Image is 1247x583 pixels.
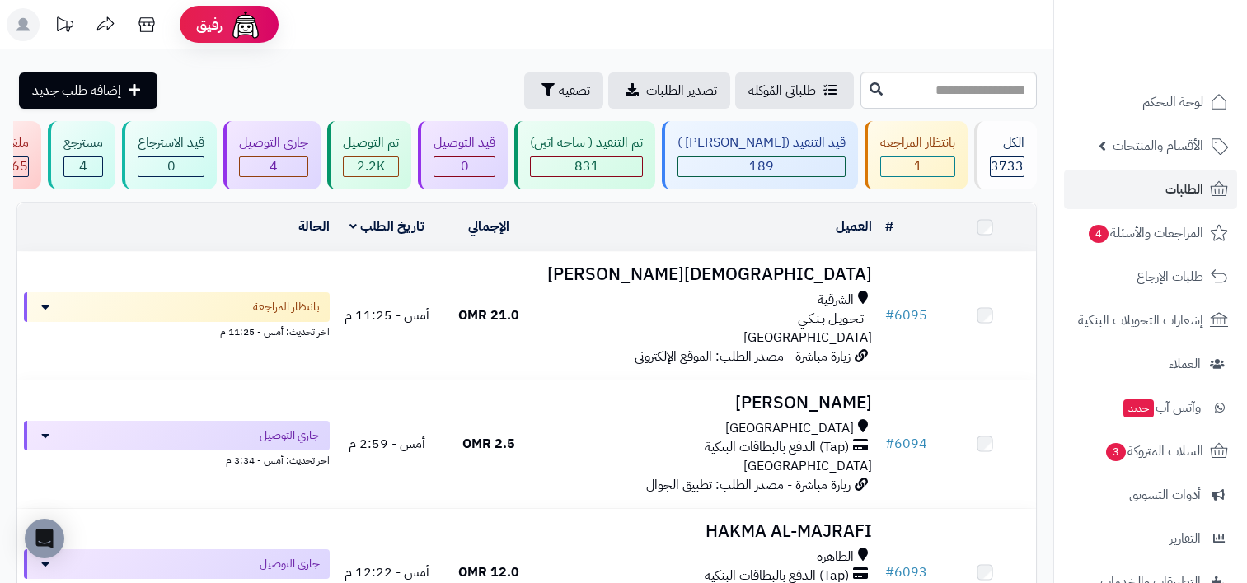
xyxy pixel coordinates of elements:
[2,133,29,152] div: ملغي
[1064,257,1237,296] a: طلبات الإرجاع
[461,156,469,176] span: 0
[345,562,429,582] span: أمس - 12:22 م
[1113,134,1203,157] span: الأقسام والمنتجات
[349,217,424,236] a: تاريخ الطلب
[524,72,603,109] button: تصفية
[324,121,415,189] a: تم التوصيل 2.2K
[678,157,845,176] div: 189
[45,121,119,189] a: مسترجع 4
[1064,301,1237,340] a: إشعارات التحويلات البنكية
[24,450,330,468] div: اخر تحديث: أمس - 3:34 م
[260,427,320,444] span: جاري التوصيل
[462,434,515,454] span: 2.5 OMR
[531,157,642,176] div: 831
[885,562,927,582] a: #6093
[608,72,730,109] a: تصدير الطلبات
[1129,483,1201,506] span: أدوات التسويق
[885,217,893,236] a: #
[743,456,872,476] span: [GEOGRAPHIC_DATA]
[914,156,922,176] span: 1
[1078,309,1203,332] span: إشعارات التحويلات البنكية
[881,157,954,176] div: 1
[677,133,846,152] div: قيد التنفيذ ([PERSON_NAME] )
[725,419,854,438] span: [GEOGRAPHIC_DATA]
[260,556,320,572] span: جاري التوصيل
[349,434,425,454] span: أمس - 2:59 م
[990,133,1024,152] div: الكل
[138,157,204,176] div: 0
[357,156,385,176] span: 2.2K
[705,438,849,457] span: (Tap) الدفع بالبطاقات البنكية
[885,434,894,454] span: #
[574,156,599,176] span: 831
[196,15,223,35] span: رفيق
[546,265,873,284] h3: [DEMOGRAPHIC_DATA][PERSON_NAME]
[119,121,220,189] a: قيد الاسترجاع 0
[971,121,1040,189] a: الكل3733
[25,519,64,558] div: Open Intercom Messenger
[818,291,854,310] span: الشرقية
[1104,440,1203,463] span: السلات المتروكة
[138,133,204,152] div: قيد الاسترجاع
[32,81,121,100] span: إضافة طلب جديد
[511,121,659,189] a: تم التنفيذ ( ساحة اتين) 831
[646,81,717,100] span: تصدير الطلبات
[1064,388,1237,427] a: وآتس آبجديد
[44,8,85,45] a: تحديثات المنصة
[1169,352,1201,375] span: العملاء
[748,81,816,100] span: طلباتي المُوكلة
[345,305,429,325] span: أمس - 11:25 م
[1135,42,1231,77] img: logo-2.png
[885,305,927,325] a: #6095
[79,156,87,176] span: 4
[1087,222,1203,245] span: المراجعات والأسئلة
[880,133,955,152] div: بانتظار المراجعة
[530,133,643,152] div: تم التنفيذ ( ساحة اتين)
[1064,170,1237,209] a: الطلبات
[1106,443,1126,461] span: 3
[635,347,851,366] span: زيارة مباشرة - مصدر الطلب: الموقع الإلكتروني
[861,121,971,189] a: بانتظار المراجعة 1
[546,522,873,541] h3: ‪HAKMA AL-MAJRAFI‬‏
[885,305,894,325] span: #
[817,548,854,567] span: الظاهرة
[1064,475,1237,515] a: أدوات التسويق
[344,157,398,176] div: 2239
[468,217,509,236] a: الإجمالي
[1064,82,1237,122] a: لوحة التحكم
[229,8,262,41] img: ai-face.png
[220,121,324,189] a: جاري التوصيل 4
[167,156,176,176] span: 0
[1064,344,1237,384] a: العملاء
[458,562,519,582] span: 12.0 OMR
[1165,178,1203,201] span: الطلبات
[1064,431,1237,471] a: السلات المتروكة3
[1064,519,1237,558] a: التقارير
[24,322,330,339] div: اخر تحديث: أمس - 11:25 م
[991,156,1024,176] span: 3733
[743,328,872,347] span: [GEOGRAPHIC_DATA]
[735,72,854,109] a: طلباتي المُوكلة
[1142,91,1203,114] span: لوحة التحكم
[659,121,861,189] a: قيد التنفيذ ([PERSON_NAME] ) 189
[240,157,307,176] div: 4
[19,72,157,109] a: إضافة طلب جديد
[63,133,103,152] div: مسترجع
[1122,396,1201,419] span: وآتس آب
[1137,265,1203,288] span: طلبات الإرجاع
[253,299,320,315] span: بانتظار المراجعة
[239,133,308,152] div: جاري التوصيل
[1123,399,1154,417] span: جديد
[885,562,894,582] span: #
[458,305,519,325] span: 21.0 OMR
[1089,225,1109,243] span: 4
[1064,213,1237,253] a: المراجعات والأسئلة4
[64,157,102,176] div: 4
[836,217,872,236] a: العميل
[749,156,774,176] span: 189
[798,310,864,329] span: تـحـويـل بـنـكـي
[546,394,873,413] h3: [PERSON_NAME]
[3,157,28,176] div: 465
[434,157,495,176] div: 0
[885,434,927,454] a: #6094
